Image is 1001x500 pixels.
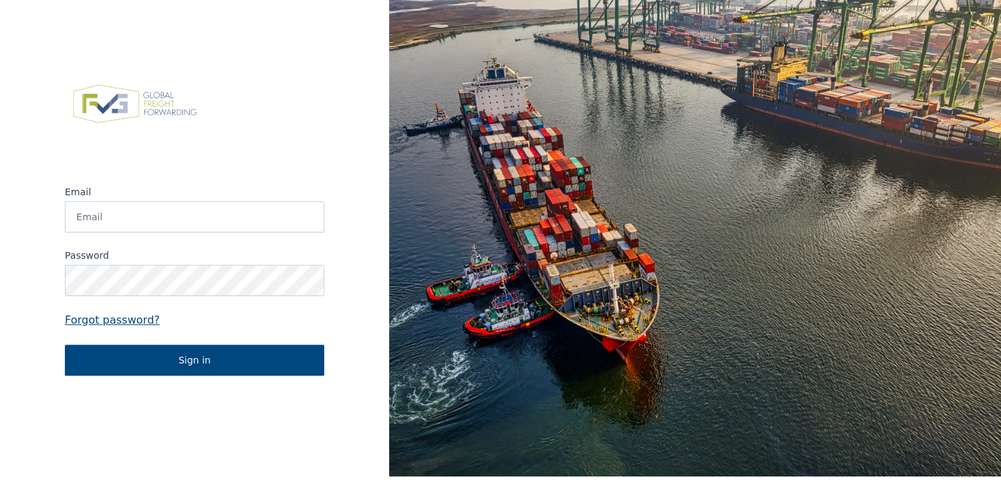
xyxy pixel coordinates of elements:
img: FVG - Global freight forwarding [65,77,205,131]
a: Forgot password? [65,312,324,328]
label: Password [65,249,324,262]
button: Sign in [65,345,324,376]
input: Email [65,201,324,232]
label: Email [65,185,324,199]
